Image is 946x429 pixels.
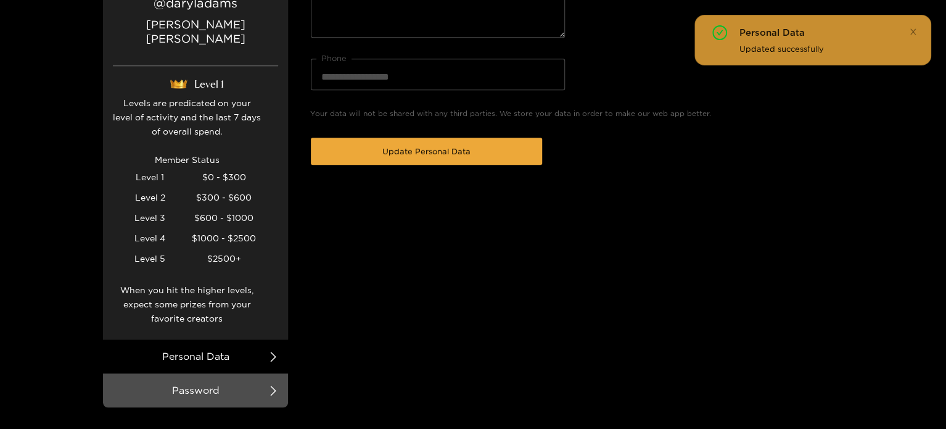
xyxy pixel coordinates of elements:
li: Password [103,373,288,407]
span: Level 1 [194,78,224,90]
div: Level 2 [113,187,187,207]
div: Level 4 [113,228,187,248]
label: Phone [321,52,347,64]
div: Levels are predicated on your level of activity and the last 7 days of overall spend. Member Stat... [113,96,261,339]
div: $300 - $600 [187,187,261,207]
div: Updated successfully [739,43,916,55]
input: Phone [311,59,565,90]
div: Level 5 [113,248,187,269]
div: Personal Data [739,25,916,40]
div: Level 1 [113,167,187,187]
span: Update Personal Data [382,145,471,157]
span: check-circle [712,25,727,42]
p: Your data will not be shared with any third parties. We store your data in order to make our web ... [310,108,841,120]
span: close [909,28,917,36]
div: $1000 - $2500 [187,228,261,248]
img: crown1.webp [168,77,189,91]
div: Level 3 [113,207,187,228]
button: Update Personal Data [311,138,542,165]
p: [PERSON_NAME] [PERSON_NAME] [113,17,278,66]
div: $0 - $300 [187,167,261,187]
div: $600 - $1000 [187,207,261,228]
li: Personal Data [103,339,288,373]
div: $2500+ [187,248,261,269]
